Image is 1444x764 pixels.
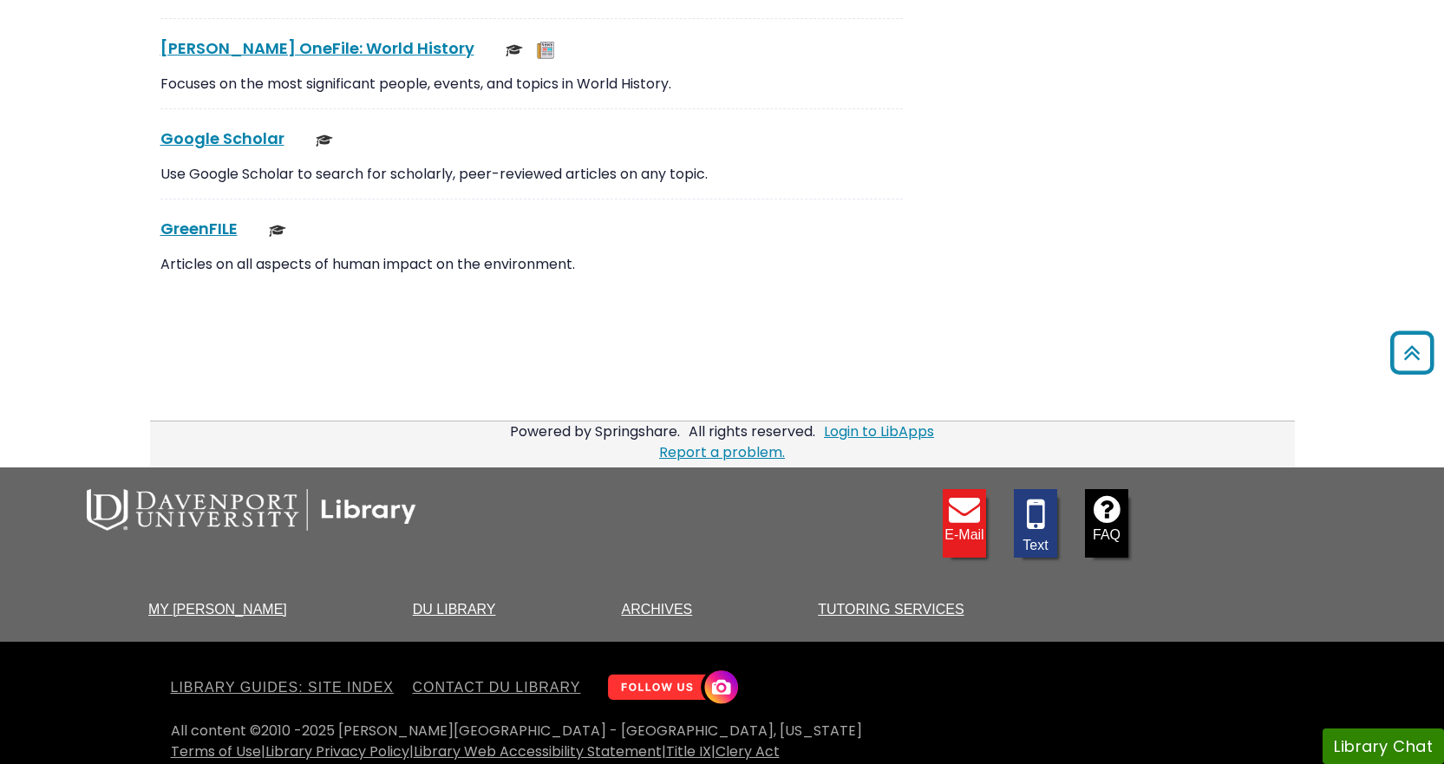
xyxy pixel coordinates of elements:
img: Newspapers [537,42,554,59]
a: E-mail [943,489,986,558]
a: GreenFILE [160,218,238,239]
a: Login to LibApps [824,421,934,441]
div: All content ©2010 - 2025 [PERSON_NAME][GEOGRAPHIC_DATA] - [GEOGRAPHIC_DATA], [US_STATE] | | | | [171,721,1274,762]
a: Report a problem. [659,442,785,462]
div: All rights reserved. [686,421,818,441]
a: Tutoring Services [818,602,964,617]
button: Library Chat [1323,728,1444,764]
p: Focuses on the most significant people, events, and topics in World History. [160,74,903,95]
a: Contact DU Library [405,677,587,698]
a: Library Web Accessibility Statement [414,741,662,761]
p: Articles on all aspects of human impact on the environment. [160,254,903,275]
a: Back to Top [1384,338,1440,367]
img: Scholarly or Peer Reviewed [506,42,523,59]
a: Library Guides: Site Index [171,677,401,698]
img: DU Library [87,489,416,531]
a: Archives [621,602,692,617]
p: Use Google Scholar to search for scholarly, peer-reviewed articles on any topic. [160,164,903,185]
div: Powered by Springshare. [507,421,683,441]
img: Follow Us! Instagram [599,663,742,713]
a: Google Scholar [160,127,284,149]
a: Clery Act [715,741,780,761]
a: Library Privacy Policy [265,741,409,761]
a: DU Library [413,602,496,617]
img: Scholarly or Peer Reviewed [269,222,286,239]
a: Text [1014,489,1057,558]
a: Title IX [666,741,711,761]
a: Terms of Use [171,741,261,761]
img: Scholarly or Peer Reviewed [316,132,333,149]
a: FAQ [1085,489,1128,558]
a: My [PERSON_NAME] [148,602,287,617]
a: [PERSON_NAME] OneFile: World History [160,37,474,59]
